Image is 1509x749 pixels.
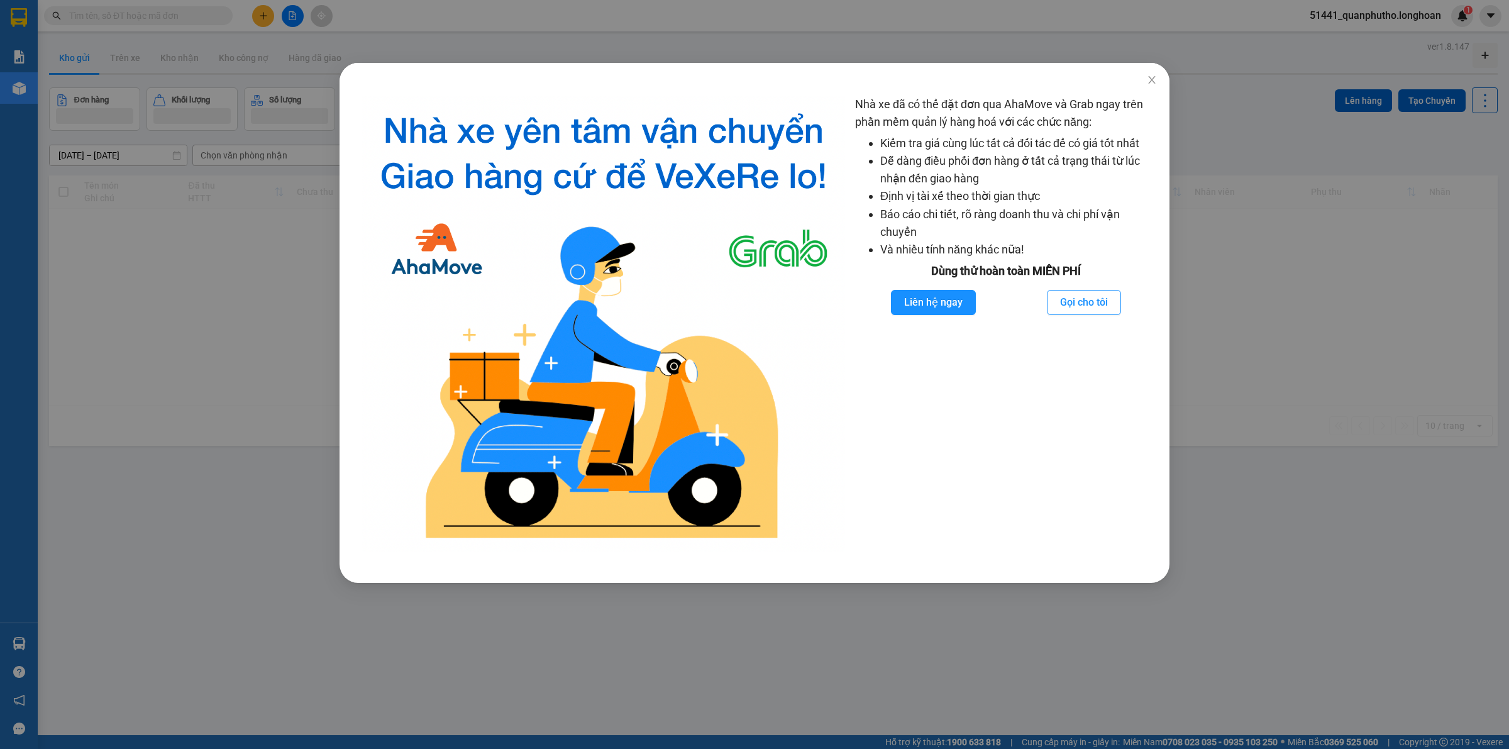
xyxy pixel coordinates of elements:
span: close [1147,75,1157,85]
li: Dễ dàng điều phối đơn hàng ở tất cả trạng thái từ lúc nhận đến giao hàng [880,152,1157,188]
li: Báo cáo chi tiết, rõ ràng doanh thu và chi phí vận chuyển [880,206,1157,241]
button: Liên hệ ngay [891,290,976,315]
div: Nhà xe đã có thể đặt đơn qua AhaMove và Grab ngay trên phần mềm quản lý hàng hoá với các chức năng: [855,96,1157,552]
div: Dùng thử hoàn toàn MIỄN PHÍ [855,262,1157,280]
button: Gọi cho tôi [1047,290,1121,315]
li: Định vị tài xế theo thời gian thực [880,187,1157,205]
span: Gọi cho tôi [1060,294,1108,310]
li: Kiểm tra giá cùng lúc tất cả đối tác để có giá tốt nhất [880,135,1157,152]
li: Và nhiều tính năng khác nữa! [880,241,1157,258]
span: Liên hệ ngay [904,294,963,310]
img: logo [362,96,845,552]
button: Close [1134,63,1169,98]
